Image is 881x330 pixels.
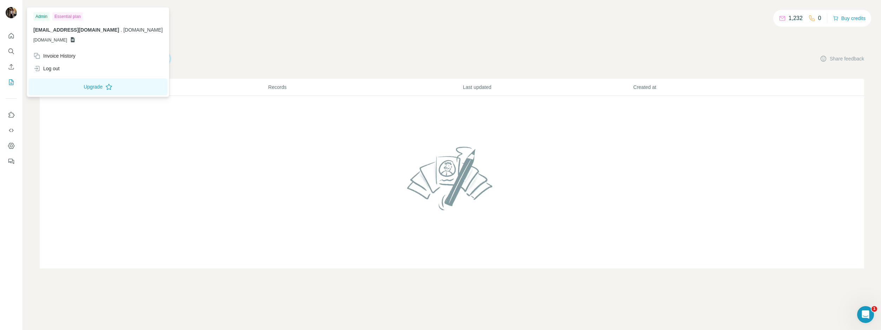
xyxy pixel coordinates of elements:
span: [EMAIL_ADDRESS][DOMAIN_NAME] [33,27,119,33]
button: Dashboard [6,140,17,152]
iframe: Intercom live chat [857,306,874,323]
span: 1 [872,306,877,312]
p: Created at [633,84,803,91]
div: Invoice History [33,52,76,59]
div: Log out [33,65,60,72]
button: Quick start [6,30,17,42]
button: Buy credits [833,13,866,23]
img: Avatar [6,7,17,18]
img: No lists found [404,141,500,216]
span: [DOMAIN_NAME] [33,37,67,43]
div: Essential plan [52,12,83,21]
div: Admin [33,12,50,21]
p: 0 [818,14,821,22]
button: Search [6,45,17,58]
button: Use Surfe on LinkedIn [6,109,17,121]
span: [DOMAIN_NAME] [123,27,163,33]
button: Upgrade [28,78,168,95]
button: Enrich CSV [6,60,17,73]
button: Use Surfe API [6,124,17,137]
p: Records [268,84,462,91]
button: My lists [6,76,17,89]
button: Feedback [6,155,17,168]
span: . [120,27,122,33]
p: Last updated [463,84,633,91]
button: Share feedback [820,55,864,62]
p: 1,232 [789,14,803,22]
